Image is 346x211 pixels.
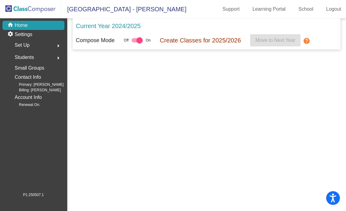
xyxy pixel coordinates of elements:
a: Support [218,4,245,14]
span: [GEOGRAPHIC_DATA] - [PERSON_NAME] [61,4,186,14]
mat-icon: arrow_right [55,54,62,62]
span: Move to Next Year [255,38,295,43]
p: Current Year 2024/2025 [76,21,140,31]
span: Students [15,53,34,62]
span: Off [124,38,129,43]
p: Home [15,22,28,29]
a: School [293,4,318,14]
p: Contact Info [15,73,41,82]
mat-icon: arrow_right [55,42,62,49]
a: Logout [321,4,346,14]
p: Small Groups [15,64,44,72]
mat-icon: home [7,22,15,29]
mat-icon: help [303,37,310,45]
p: Create Classes for 2025/2026 [160,36,241,45]
span: Billing: [PERSON_NAME] [9,87,61,93]
a: Learning Portal [248,4,291,14]
span: Set Up [15,41,30,49]
button: Move to Next Year [250,34,300,46]
p: Account Info [15,93,42,102]
span: Primary: [PERSON_NAME] [9,82,64,87]
span: Renewal On: [9,102,40,107]
p: Compose Mode [76,36,115,45]
mat-icon: settings [7,31,15,38]
p: Settings [15,31,32,38]
span: On [146,38,151,43]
